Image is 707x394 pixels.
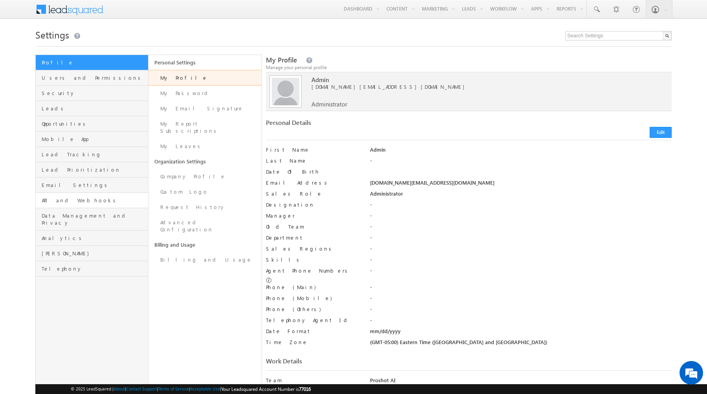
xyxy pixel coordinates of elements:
[266,168,359,175] label: Date Of Birth
[266,295,332,302] label: Phone (Mobile)
[370,157,672,168] div: -
[35,28,69,41] span: Settings
[42,90,146,97] span: Security
[266,146,359,153] label: First Name
[148,70,261,86] a: My Profile
[42,105,146,112] span: Leads
[36,231,148,246] a: Analytics
[42,151,146,158] span: Lead Tracking
[36,178,148,193] a: Email Settings
[266,267,350,274] label: Agent Phone Numbers
[370,339,672,350] div: (GMT-05:00) Eastern Time ([GEOGRAPHIC_DATA] and [GEOGRAPHIC_DATA])
[36,147,148,162] a: Lead Tracking
[148,215,261,237] a: Advanced Configuration
[41,41,132,51] div: Chat with us now
[370,267,672,278] div: -
[148,101,261,116] a: My Email Signature
[148,86,261,101] a: My Password
[158,386,189,391] a: Terms of Service
[266,201,359,208] label: Designation
[266,256,359,263] label: Skills
[266,339,359,346] label: Time Zone
[266,357,463,368] div: Work Details
[266,245,359,252] label: Sales Regions
[36,162,148,178] a: Lead Prioritization
[370,295,672,306] div: -
[650,127,672,138] button: Edit
[148,116,261,139] a: My Report Subscriptions
[311,76,636,83] span: Admin
[36,70,148,86] a: Users and Permissions
[370,234,672,245] div: -
[42,59,146,66] span: Profile
[36,116,148,132] a: Opportunities
[565,31,672,40] input: Search Settings
[71,385,311,393] span: © 2025 LeadSquared | | | | |
[148,169,261,184] a: Company Profile
[36,55,148,70] a: Profile
[42,250,146,257] span: [PERSON_NAME]
[36,101,148,116] a: Leads
[370,377,672,388] div: Proshot AI
[266,328,359,335] label: Date Format
[42,181,146,189] span: Email Settings
[266,234,359,241] label: Department
[370,284,672,295] div: -
[42,120,146,127] span: Opportunities
[370,223,672,234] div: -
[370,317,672,328] div: -
[42,212,146,226] span: Data Management and Privacy
[36,208,148,231] a: Data Management and Privacy
[148,184,261,200] a: Custom Logo
[148,200,261,215] a: Request History
[266,306,359,313] label: Phone (Others)
[370,256,672,267] div: -
[114,386,125,391] a: About
[148,237,261,252] a: Billing and Usage
[370,328,672,339] div: mm/dd/yyyy
[311,83,636,90] span: [DOMAIN_NAME][EMAIL_ADDRESS][DOMAIN_NAME]
[370,245,672,256] div: -
[36,132,148,147] a: Mobile App
[42,197,146,204] span: API and Webhooks
[299,386,311,392] span: 77016
[42,74,146,81] span: Users and Permissions
[148,55,261,70] a: Personal Settings
[266,284,359,291] label: Phone (Main)
[221,386,311,392] span: Your Leadsquared Account Number is
[266,64,672,71] div: Manage your personal profile
[190,386,220,391] a: Acceptable Use
[266,317,359,324] label: Telephony Agent Id
[370,306,672,317] div: -
[266,190,359,197] label: Sales Role
[266,119,463,130] div: Personal Details
[266,55,297,64] span: My Profile
[370,179,672,190] div: [DOMAIN_NAME][EMAIL_ADDRESS][DOMAIN_NAME]
[129,4,148,23] div: Minimize live chat window
[370,212,672,223] div: -
[266,377,359,384] label: Team
[13,41,33,51] img: d_60004797649_company_0_60004797649
[42,235,146,242] span: Analytics
[42,265,146,272] span: Telephony
[148,252,261,268] a: Billing and Usage
[10,73,143,235] textarea: Type your message and hit 'Enter'
[36,261,148,277] a: Telephony
[370,146,672,157] div: Admin
[126,386,157,391] a: Contact Support
[148,139,261,154] a: My Leaves
[266,223,359,230] label: Old Team
[42,136,146,143] span: Mobile App
[148,154,261,169] a: Organization Settings
[311,101,347,108] span: Administrator
[370,201,672,212] div: -
[266,212,359,219] label: Manager
[36,193,148,208] a: API and Webhooks
[36,246,148,261] a: [PERSON_NAME]
[36,86,148,101] a: Security
[42,166,146,173] span: Lead Prioritization
[266,179,359,186] label: Email Address
[370,190,672,201] div: Administrator
[266,157,359,164] label: Last Name
[107,242,143,253] em: Start Chat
